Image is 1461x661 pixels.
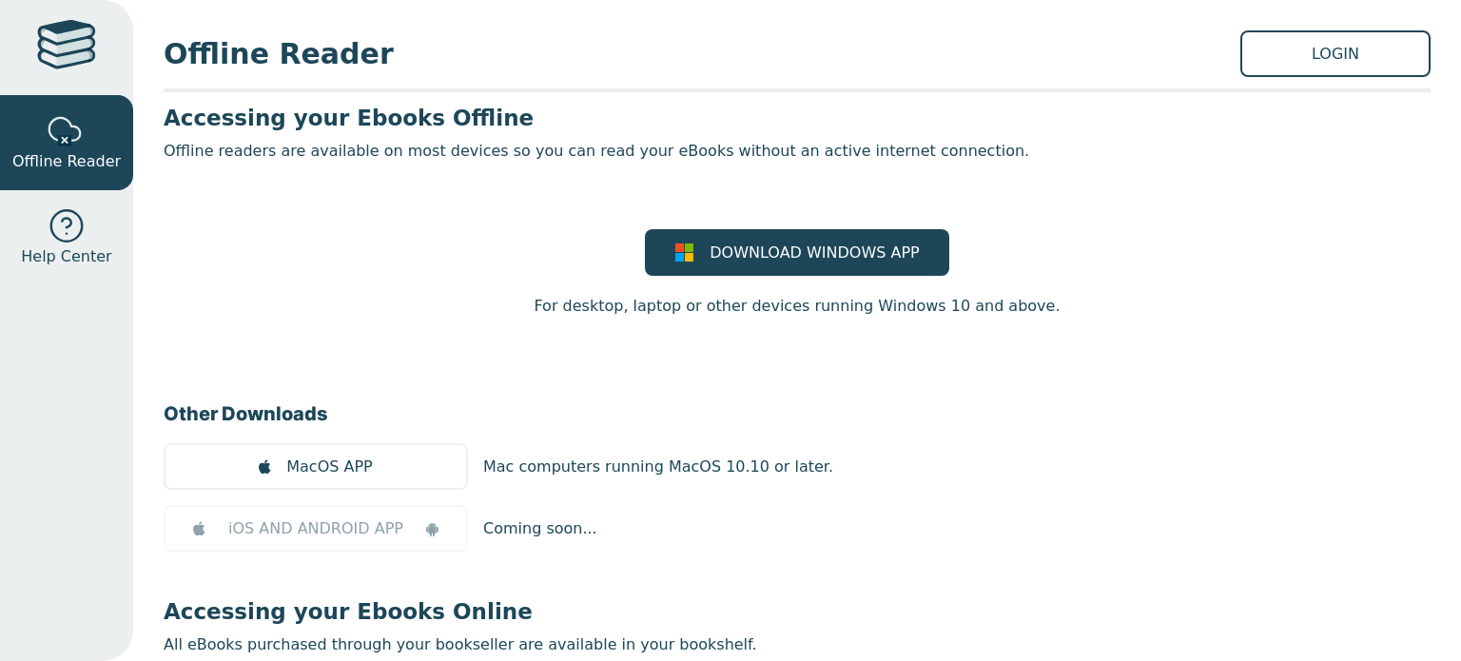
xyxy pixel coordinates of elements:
h3: Accessing your Ebooks Online [164,597,1431,626]
span: iOS AND ANDROID APP [228,517,403,540]
h3: Other Downloads [164,399,1431,428]
a: MacOS APP [164,443,468,490]
p: All eBooks purchased through your bookseller are available in your bookshelf. [164,633,1431,656]
p: Offline readers are available on most devices so you can read your eBooks without an active inter... [164,140,1431,163]
p: Mac computers running MacOS 10.10 or later. [483,456,833,478]
span: Offline Reader [164,32,1240,75]
span: MacOS APP [286,456,372,478]
h3: Accessing your Ebooks Offline [164,104,1431,132]
span: Offline Reader [12,150,121,173]
p: For desktop, laptop or other devices running Windows 10 and above. [534,295,1060,318]
span: Help Center [21,245,111,268]
span: DOWNLOAD WINDOWS APP [710,242,919,264]
a: DOWNLOAD WINDOWS APP [645,229,949,276]
p: Coming soon... [483,517,597,540]
a: LOGIN [1240,30,1431,77]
